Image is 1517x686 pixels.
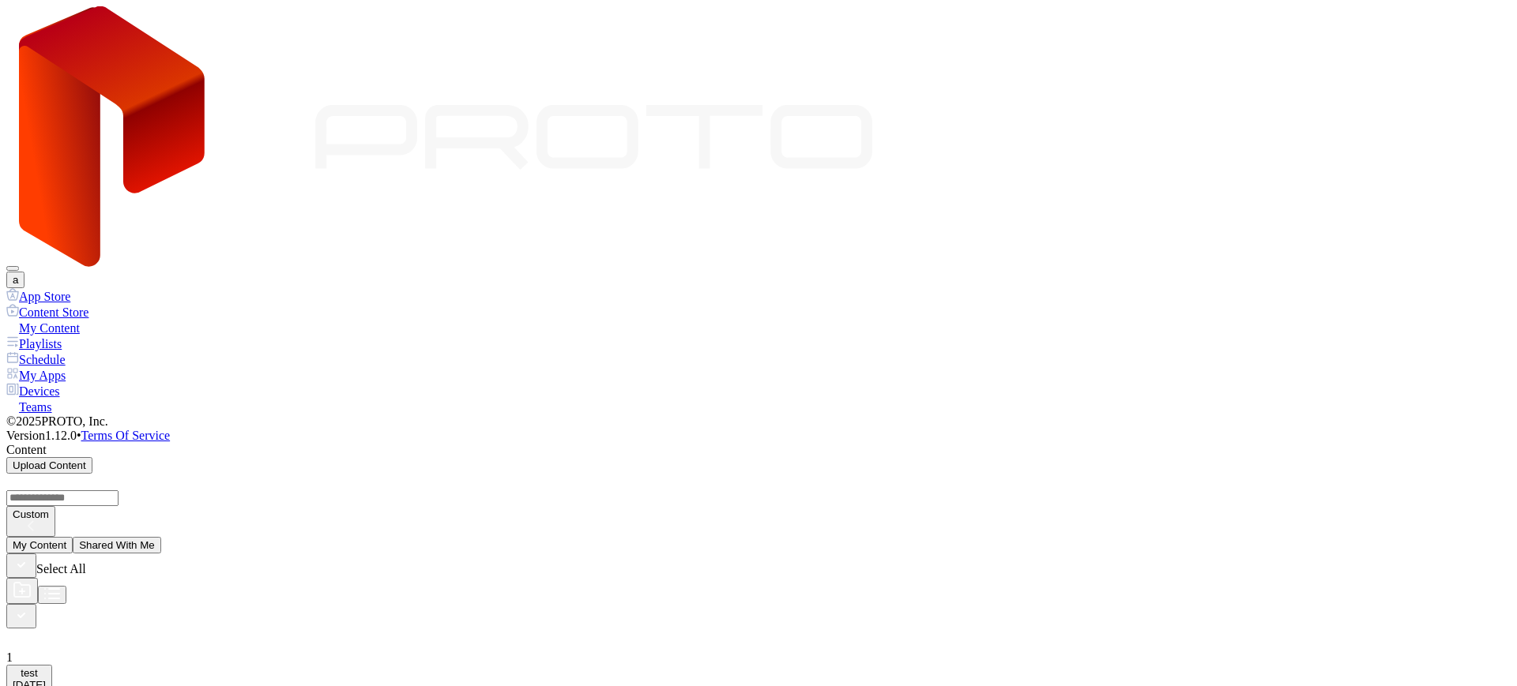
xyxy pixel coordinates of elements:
[6,457,92,474] button: Upload Content
[6,414,1511,429] div: © 2025 PROTO, Inc.
[6,429,81,442] span: Version 1.12.0 •
[6,272,24,288] button: a
[6,443,1511,457] div: Content
[6,383,1511,399] a: Devices
[6,399,1511,414] a: Teams
[13,667,46,679] div: test
[6,537,73,553] button: My Content
[73,537,161,553] button: Shared With Me
[6,288,1511,304] a: App Store
[13,508,49,520] div: Custom
[6,367,1511,383] a: My Apps
[6,320,1511,336] a: My Content
[6,351,1511,367] a: Schedule
[6,336,1511,351] a: Playlists
[6,304,1511,320] a: Content Store
[81,429,171,442] a: Terms Of Service
[36,562,86,575] span: Select All
[6,506,55,537] button: Custom
[13,459,86,471] div: Upload Content
[6,650,1511,665] div: 1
